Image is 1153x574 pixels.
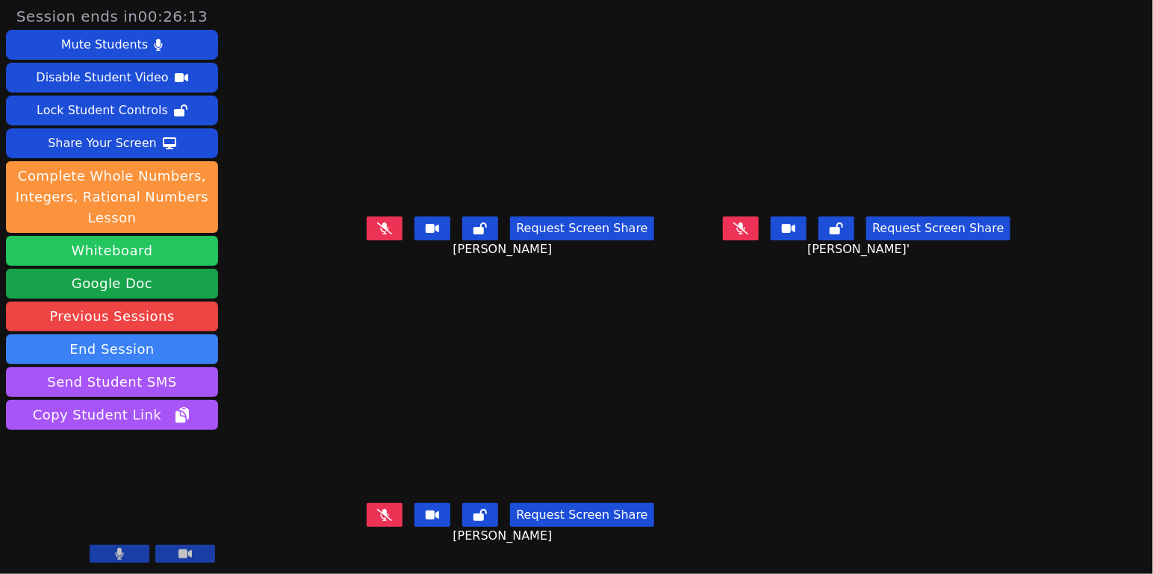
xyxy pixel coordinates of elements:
button: Mute Students [6,30,218,60]
button: Disable Student Video [6,63,218,93]
button: Request Screen Share [866,216,1010,240]
a: Previous Sessions [6,302,218,331]
span: Copy Student Link [33,405,191,425]
span: Session ends in [16,6,208,27]
div: Share Your Screen [48,131,157,155]
span: [PERSON_NAME] [453,527,556,545]
div: Disable Student Video [36,66,168,90]
div: Lock Student Controls [37,99,168,122]
button: Request Screen Share [510,503,653,527]
button: Lock Student Controls [6,96,218,125]
time: 00:26:13 [138,7,208,25]
button: Share Your Screen [6,128,218,158]
button: Send Student SMS [6,367,218,397]
div: Mute Students [61,33,148,57]
button: Copy Student Link [6,400,218,430]
span: [PERSON_NAME]' [807,240,913,258]
button: Whiteboard [6,236,218,266]
button: Complete Whole Numbers, Integers, Rational Numbers Lesson [6,161,218,233]
span: [PERSON_NAME] [453,240,556,258]
button: End Session [6,334,218,364]
a: Google Doc [6,269,218,299]
button: Request Screen Share [510,216,653,240]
